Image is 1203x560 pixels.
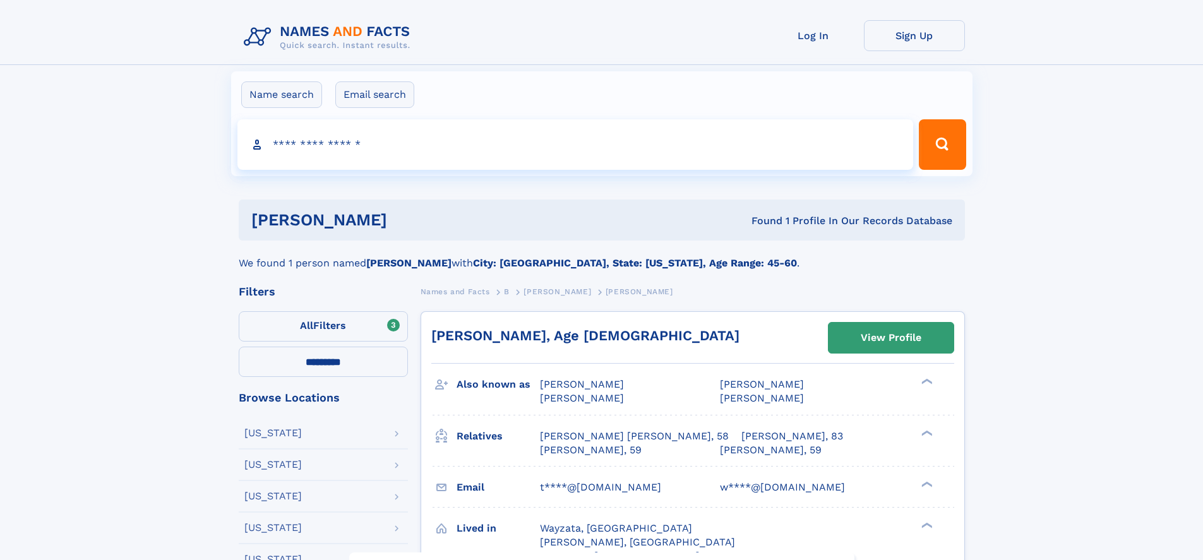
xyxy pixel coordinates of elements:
[540,429,729,443] a: [PERSON_NAME] [PERSON_NAME], 58
[540,536,735,548] span: [PERSON_NAME], [GEOGRAPHIC_DATA]
[366,257,452,269] b: [PERSON_NAME]
[919,119,966,170] button: Search Button
[720,443,822,457] a: [PERSON_NAME], 59
[540,378,624,390] span: [PERSON_NAME]
[918,480,933,488] div: ❯
[244,491,302,501] div: [US_STATE]
[239,392,408,403] div: Browse Locations
[720,378,804,390] span: [PERSON_NAME]
[606,287,673,296] span: [PERSON_NAME]
[244,428,302,438] div: [US_STATE]
[457,426,540,447] h3: Relatives
[524,287,591,296] span: [PERSON_NAME]
[335,81,414,108] label: Email search
[431,328,739,343] a: [PERSON_NAME], Age [DEMOGRAPHIC_DATA]
[251,212,570,228] h1: [PERSON_NAME]
[918,521,933,529] div: ❯
[244,523,302,533] div: [US_STATE]
[540,522,692,534] span: Wayzata, [GEOGRAPHIC_DATA]
[300,319,313,331] span: All
[473,257,797,269] b: City: [GEOGRAPHIC_DATA], State: [US_STATE], Age Range: 45-60
[864,20,965,51] a: Sign Up
[720,392,804,404] span: [PERSON_NAME]
[918,429,933,437] div: ❯
[457,374,540,395] h3: Also known as
[540,443,642,457] a: [PERSON_NAME], 59
[241,81,322,108] label: Name search
[457,477,540,498] h3: Email
[239,20,421,54] img: Logo Names and Facts
[504,287,510,296] span: B
[763,20,864,51] a: Log In
[569,214,952,228] div: Found 1 Profile In Our Records Database
[457,518,540,539] h3: Lived in
[237,119,914,170] input: search input
[540,392,624,404] span: [PERSON_NAME]
[504,283,510,299] a: B
[239,286,408,297] div: Filters
[918,378,933,386] div: ❯
[741,429,843,443] a: [PERSON_NAME], 83
[239,311,408,342] label: Filters
[421,283,490,299] a: Names and Facts
[524,283,591,299] a: [PERSON_NAME]
[861,323,921,352] div: View Profile
[239,241,965,271] div: We found 1 person named with .
[244,460,302,470] div: [US_STATE]
[829,323,954,353] a: View Profile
